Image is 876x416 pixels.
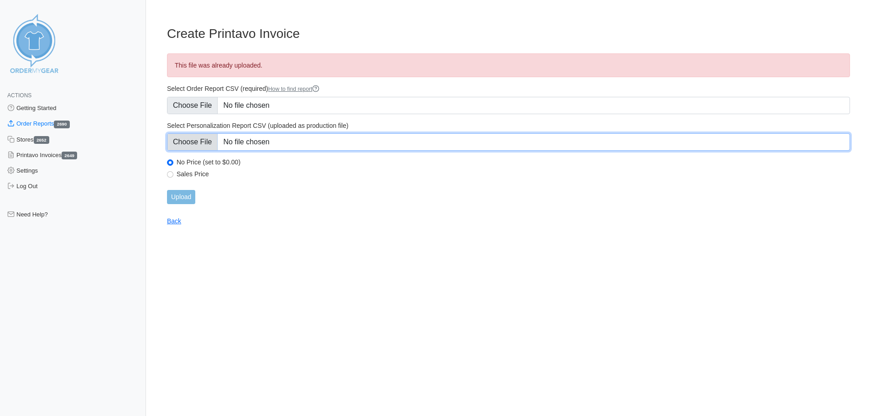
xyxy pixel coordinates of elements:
span: 2652 [34,136,49,144]
a: How to find report [268,86,320,92]
input: Upload [167,190,195,204]
span: 2649 [62,152,77,159]
label: Sales Price [177,170,850,178]
div: This file was already uploaded. [167,53,850,77]
span: Actions [7,92,31,99]
label: Select Personalization Report CSV (uploaded as production file) [167,121,850,130]
label: No Price (set to $0.00) [177,158,850,166]
span: 2690 [54,121,69,128]
h3: Create Printavo Invoice [167,26,850,42]
a: Back [167,217,181,225]
label: Select Order Report CSV (required) [167,84,850,93]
